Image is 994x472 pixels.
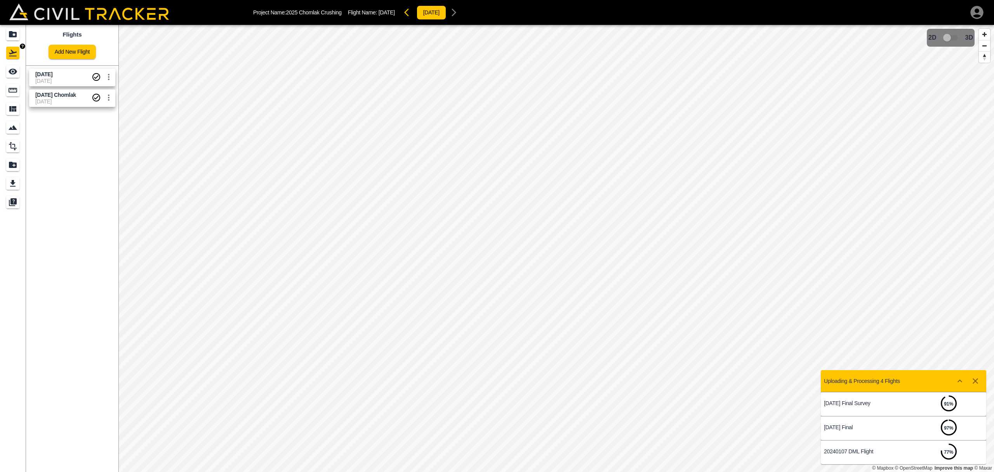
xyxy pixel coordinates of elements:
p: 20240107 DML Flight [824,448,904,455]
button: Reset bearing to north [979,51,990,63]
p: Project Name: 2025 Chomlak Crushing [253,9,342,16]
a: Map feedback [935,465,973,471]
span: 2D [928,34,936,41]
strong: 91 % [944,401,953,407]
button: Zoom out [979,40,990,51]
button: Show more [952,373,968,389]
img: Civil Tracker [9,3,169,20]
span: 3D model not uploaded yet [940,30,962,45]
p: [DATE] Final [824,424,904,430]
a: OpenStreetMap [895,465,933,471]
strong: 97 % [944,425,953,431]
strong: 77 % [944,449,953,455]
a: Maxar [974,465,992,471]
p: [DATE] Final Survey [824,400,904,406]
p: Uploading & Processing 4 Flights [824,378,900,384]
button: [DATE] [417,5,446,20]
span: 3D [965,34,973,41]
span: [DATE] [379,9,395,16]
p: Flight Name: [348,9,395,16]
a: Mapbox [872,465,893,471]
button: Zoom in [979,29,990,40]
